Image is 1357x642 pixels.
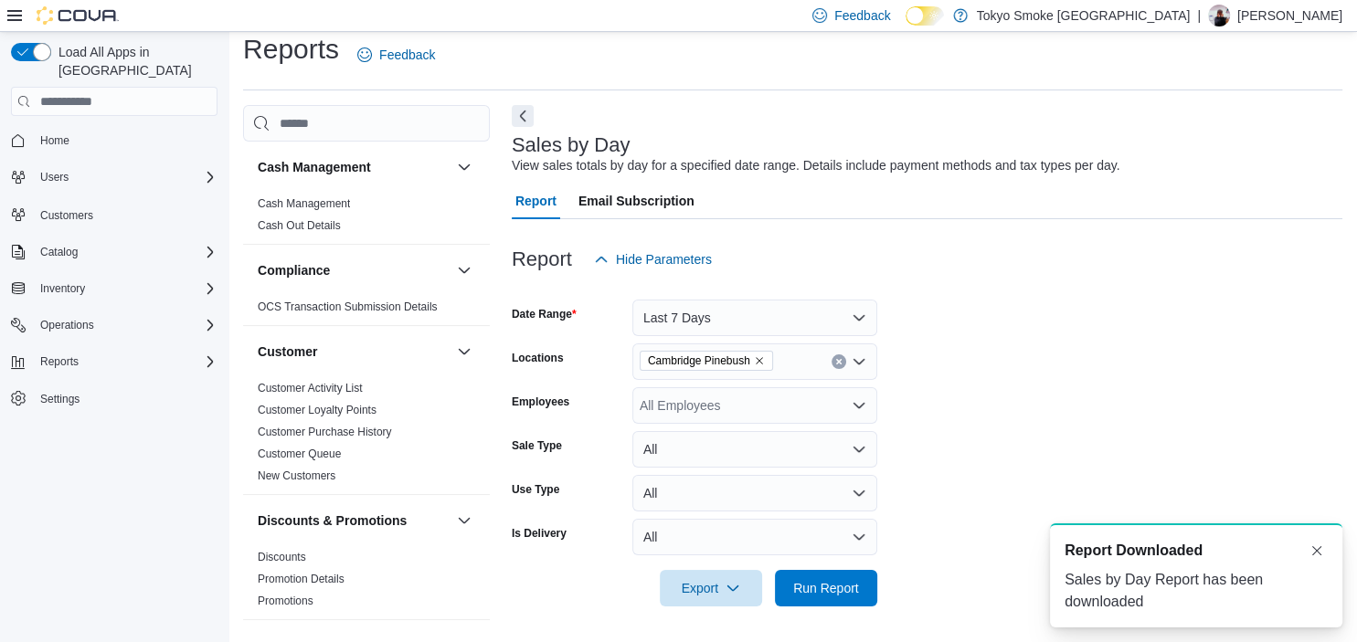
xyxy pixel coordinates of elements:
[258,158,450,176] button: Cash Management
[258,196,350,211] span: Cash Management
[258,594,313,608] span: Promotions
[258,403,376,417] span: Customer Loyalty Points
[258,404,376,416] a: Customer Loyalty Points
[512,351,564,365] label: Locations
[4,349,225,374] button: Reports
[33,351,217,373] span: Reports
[258,261,330,279] h3: Compliance
[243,546,490,619] div: Discounts & Promotions
[512,248,572,270] h3: Report
[33,278,92,300] button: Inventory
[906,26,906,26] span: Dark Mode
[512,156,1120,175] div: View sales totals by day for a specified date range. Details include payment methods and tax type...
[40,133,69,148] span: Home
[832,354,846,369] button: Clear input
[258,468,335,483] span: New Customers
[33,388,87,410] a: Settings
[258,573,345,585] a: Promotion Details
[33,241,217,263] span: Catalog
[512,526,567,541] label: Is Delivery
[632,300,877,336] button: Last 7 Days
[33,241,85,263] button: Catalog
[852,398,866,413] button: Open list of options
[258,425,392,439] span: Customer Purchase History
[578,183,694,219] span: Email Subscription
[258,197,350,210] a: Cash Management
[4,201,225,227] button: Customers
[1065,540,1328,562] div: Notification
[1306,540,1328,562] button: Dismiss toast
[40,245,78,259] span: Catalog
[660,570,762,606] button: Export
[648,352,750,370] span: Cambridge Pinebush
[258,595,313,607] a: Promotions
[671,570,751,606] span: Export
[258,469,335,482] a: New Customers
[258,511,450,530] button: Discounts & Promotions
[4,276,225,301] button: Inventory
[906,6,944,26] input: Dark Mode
[258,158,371,176] h3: Cash Management
[512,395,569,409] label: Employees
[4,164,225,190] button: Users
[33,387,217,410] span: Settings
[632,475,877,511] button: All
[453,341,475,363] button: Customer
[616,250,712,268] span: Hide Parameters
[258,342,317,361] h3: Customer
[512,482,559,497] label: Use Type
[1065,540,1203,562] span: Report Downloaded
[33,278,217,300] span: Inventory
[258,572,345,586] span: Promotion Details
[11,120,217,459] nav: Complex example
[1197,5,1201,26] p: |
[33,314,217,336] span: Operations
[243,296,490,325] div: Compliance
[775,570,877,606] button: Run Report
[243,31,339,68] h1: Reports
[587,241,719,278] button: Hide Parameters
[453,259,475,281] button: Compliance
[453,156,475,178] button: Cash Management
[33,314,101,336] button: Operations
[793,579,859,597] span: Run Report
[33,351,86,373] button: Reports
[40,354,79,369] span: Reports
[632,519,877,555] button: All
[258,219,341,232] a: Cash Out Details
[258,550,306,564] span: Discounts
[33,130,77,152] a: Home
[258,261,450,279] button: Compliance
[258,342,450,361] button: Customer
[243,193,490,244] div: Cash Management
[512,134,631,156] h3: Sales by Day
[4,385,225,412] button: Settings
[512,105,534,127] button: Next
[258,218,341,233] span: Cash Out Details
[350,37,442,73] a: Feedback
[33,203,217,226] span: Customers
[258,300,438,314] span: OCS Transaction Submission Details
[512,307,577,321] label: Date Range
[640,351,773,371] span: Cambridge Pinebush
[379,46,435,64] span: Feedback
[258,426,392,438] a: Customer Purchase History
[33,166,76,188] button: Users
[453,510,475,531] button: Discounts & Promotions
[258,381,363,395] span: Customer Activity List
[1208,5,1230,26] div: Glenn Cook
[632,431,877,468] button: All
[258,551,306,563] a: Discounts
[37,6,119,25] img: Cova
[258,511,407,530] h3: Discounts & Promotions
[4,127,225,153] button: Home
[40,208,93,223] span: Customers
[258,447,341,460] a: Customer Queue
[258,300,438,313] a: OCS Transaction Submission Details
[512,438,562,453] label: Sale Type
[33,129,217,152] span: Home
[834,6,890,25] span: Feedback
[1237,5,1342,26] p: [PERSON_NAME]
[852,354,866,369] button: Open list of options
[51,43,217,79] span: Load All Apps in [GEOGRAPHIC_DATA]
